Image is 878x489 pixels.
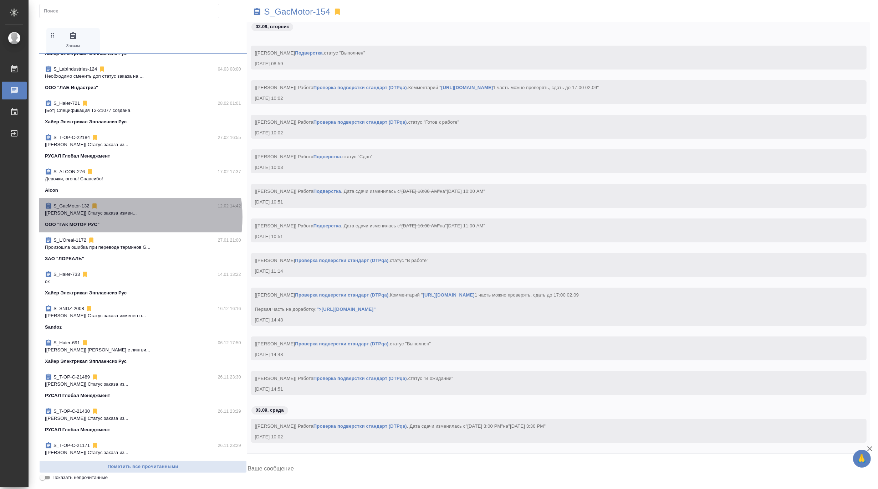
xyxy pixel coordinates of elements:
a: Проверка подверстки стандарт (DTPqa) [295,292,388,298]
span: "[DATE] 11:00 AM" [445,223,485,228]
p: ООО "ГАК МОТОР РУС" [45,221,99,228]
p: Произошла ошибка при переводе терминов G... [45,244,241,251]
p: 04.03 08:00 [218,66,241,73]
a: Проверка подверстки стандарт (DTPqa) [313,423,407,429]
span: Комментарий " 1 часть можно проверять, сдать до 17:00 02.09 Первая часть на доработку: [255,292,579,312]
span: [[PERSON_NAME]] Работа . [255,376,453,381]
button: Пометить все прочитанными [39,460,247,473]
div: S_GacMotor-13212.02 14:42[[PERSON_NAME]] Статус заказа измен...ООО "ГАК МОТОР РУС" [39,198,247,232]
span: [[PERSON_NAME] . [255,292,579,312]
p: S_T-OP-C-21430 [53,408,90,415]
span: статус "Сдан" [342,154,373,159]
a: Подверстка [313,223,341,228]
p: Хайер Электрикал Эпплаенсиз Рус [45,358,127,365]
p: Sandoz [45,324,62,331]
p: S_SNDZ-2008 [53,305,84,312]
a: Подверстка [295,50,322,56]
span: "[DATE] 10:00 AM" [445,189,485,194]
svg: Отписаться [91,134,98,141]
span: статус "Выполнен" [390,341,431,346]
p: [[PERSON_NAME]] Статус заказа из... [45,381,241,388]
div: [DATE] 14:48 [255,316,842,324]
span: "[DATE] 10:00 AM" [400,189,440,194]
p: S_Haier-721 [53,100,80,107]
p: ок [45,278,241,285]
div: [DATE] 10:03 [255,164,842,171]
span: Комментарий " 1 часть можно проверять, сдать до 17:00 02.09" [408,85,599,90]
p: 28.02 01:01 [218,100,241,107]
div: S_T-OP-C-2148926.11 23:30[[PERSON_NAME]] Статус заказа из...РУСАЛ Глобал Менеджмент [39,369,247,403]
p: РУСАЛ Глобал Менеджмент [45,153,110,160]
span: [[PERSON_NAME] . [255,258,429,263]
p: РУСАЛ Глобал Менеджмент [45,392,110,399]
a: Проверка подверстки стандарт (DTPqa) [313,85,407,90]
p: [[PERSON_NAME]] Статус заказа изменен н... [45,312,241,319]
div: S_Haier-72128.02 01:01[Бот] Спецификация Т2-21077 созданаХайер Электрикал Эпплаенсиз Рус [39,96,247,130]
p: 06.12 17:50 [218,339,241,346]
a: Проверка подверстки стандарт (DTPqa) [295,258,388,263]
div: S_LabIndustries-12404.03 08:00Необходимо сменить доп статус заказа на ...ООО "ЛАБ Индастриз" [39,61,247,96]
p: S_T-OP-C-21171 [53,442,90,449]
p: S_L’Oreal-1172 [53,237,86,244]
p: [[PERSON_NAME]] [PERSON_NAME] с лингви... [45,346,241,354]
div: [DATE] 11:14 [255,268,842,275]
p: 12.02 14:42 [218,202,241,210]
div: S_Haier-69106.12 17:50[[PERSON_NAME]] [PERSON_NAME] с лингви...Хайер Электрикал Эпплаенсиз Рус [39,335,247,369]
p: ООО "ЛАБ Индастриз" [45,84,98,91]
span: статус "Выполнен" [324,50,365,56]
span: [[PERSON_NAME]] Работа . Дата сдачи изменилась с на [255,189,485,194]
a: ">[URL][DOMAIN_NAME]" [317,307,376,312]
div: [DATE] 10:02 [255,95,842,102]
div: [DATE] 14:51 [255,386,842,393]
div: S_T-OP-C-2218427.02 16:55[[PERSON_NAME]] Статус заказа из...РУСАЛ Глобал Менеджмент [39,130,247,164]
div: [DATE] 10:51 [255,199,842,206]
a: [URL][DOMAIN_NAME] [441,85,493,90]
p: S_Haier-733 [53,271,80,278]
p: Хайер Электрикал Эпплаенсиз Рус [45,289,127,297]
a: Подверстка [313,189,341,194]
a: S_GacMotor-154 [264,8,331,15]
svg: Отписаться [86,305,93,312]
svg: Отписаться [91,374,98,381]
span: [[PERSON_NAME]] Работа . Дата сдачи изменилась с на [255,223,485,228]
svg: Зажми и перетащи, чтобы поменять порядок вкладок [49,32,56,38]
p: S_ALCON-276 [53,168,85,175]
p: 27.01 21:00 [218,237,241,244]
span: статус "В работе" [390,258,428,263]
p: [[PERSON_NAME]] Статус заказа измен... [45,210,241,217]
p: 17.02 17:37 [218,168,241,175]
span: Пометить все прочитанными [43,463,243,471]
p: Необходимо сменить доп статус заказа на ... [45,73,241,80]
svg: Отписаться [86,168,93,175]
p: 16.12 16:16 [218,305,241,312]
svg: Отписаться [91,408,98,415]
p: Девочки, огонь! Спаасибо! [45,175,241,182]
span: "[DATE] 3:30 PM" [508,423,546,429]
svg: Отписаться [98,66,106,73]
span: [[PERSON_NAME] . [255,50,365,56]
div: [DATE] 10:02 [255,433,842,441]
p: 02.09, вторник [256,23,289,30]
span: статус "Готов к работе" [408,119,459,125]
div: S_T-OP-C-2143026.11 23:29[[PERSON_NAME]] Статус заказа из...РУСАЛ Глобал Менеджмент [39,403,247,438]
div: S_SNDZ-200816.12 16:16[[PERSON_NAME]] Статус заказа изменен н...Sandoz [39,301,247,335]
p: [[PERSON_NAME]] Статус заказа из... [45,449,241,456]
a: Подверстка [313,154,341,159]
p: S_T-OP-C-21489 [53,374,90,381]
span: "[DATE] 3:00 PM" [466,423,503,429]
span: статус "В ожидании" [408,376,453,381]
span: [[PERSON_NAME]] Работа . [255,119,459,125]
div: S_L’Oreal-117227.01 21:00Произошла ошибка при переводе терминов G...ЗАО "ЛОРЕАЛЬ" [39,232,247,267]
svg: Отписаться [91,202,98,210]
a: Проверка подверстки стандарт (DTPqa) [313,376,407,381]
p: [Бот] Спецификация Т2-21077 создана [45,107,241,114]
a: Проверка подверстки стандарт (DTPqa) [313,119,407,125]
input: Поиск [44,6,219,16]
svg: Отписаться [81,339,88,346]
span: Заказы [49,32,97,49]
span: 🙏 [856,451,868,466]
div: [DATE] 10:51 [255,233,842,240]
span: Показать непрочитанные [52,474,108,481]
div: S_Haier-73314.01 13:22окХайер Электрикал Эпплаенсиз Рус [39,267,247,301]
button: 🙏 [853,450,871,468]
